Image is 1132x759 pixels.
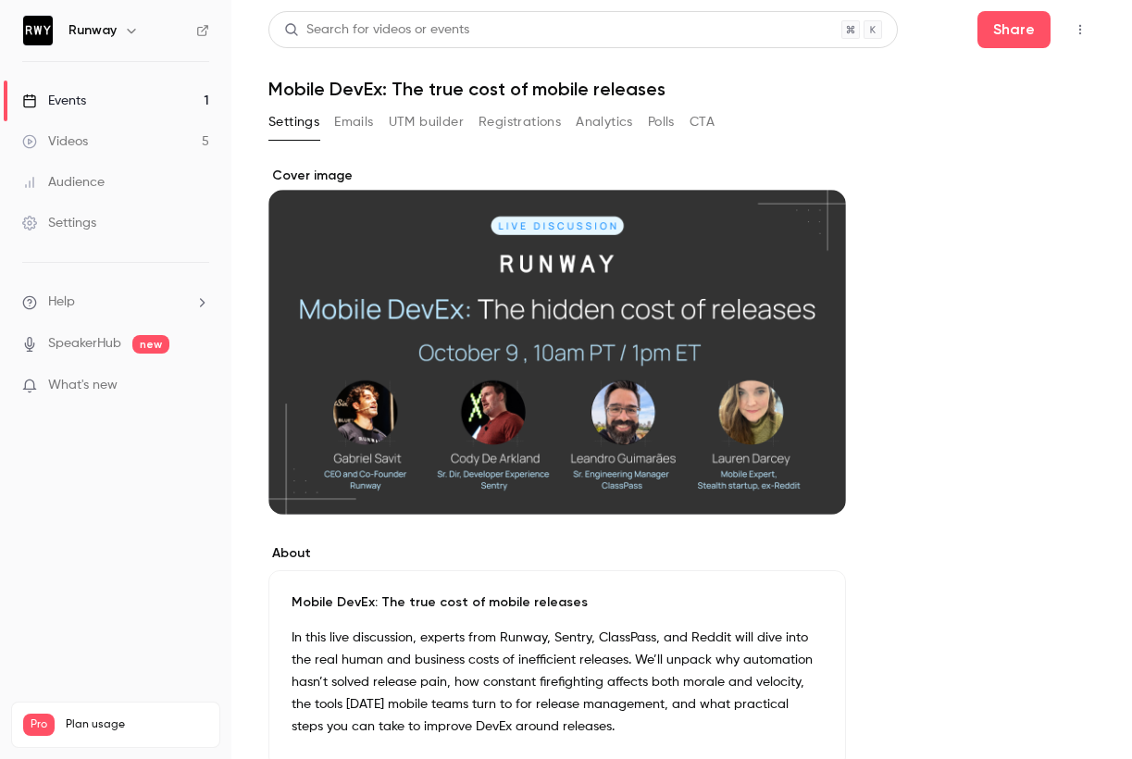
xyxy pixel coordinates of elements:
[48,292,75,312] span: Help
[22,292,209,312] li: help-dropdown-opener
[22,214,96,232] div: Settings
[22,132,88,151] div: Videos
[268,167,846,185] label: Cover image
[48,376,118,395] span: What's new
[334,107,373,137] button: Emails
[23,16,53,45] img: Runway
[22,92,86,110] div: Events
[268,78,1095,100] h1: Mobile DevEx: The true cost of mobile releases
[23,714,55,736] span: Pro
[576,107,633,137] button: Analytics
[48,334,121,354] a: SpeakerHub
[268,167,846,515] section: Cover image
[22,173,105,192] div: Audience
[68,21,117,40] h6: Runway
[187,378,209,394] iframe: Noticeable Trigger
[648,107,675,137] button: Polls
[389,107,464,137] button: UTM builder
[284,20,469,40] div: Search for videos or events
[132,335,169,354] span: new
[268,107,319,137] button: Settings
[66,717,208,732] span: Plan usage
[292,593,823,612] p: Mobile DevEx: The true cost of mobile releases
[479,107,561,137] button: Registrations
[690,107,715,137] button: CTA
[268,544,846,563] label: About
[977,11,1051,48] button: Share
[292,627,823,738] p: In this live discussion, experts from Runway, Sentry, ClassPass, and Reddit will dive into the re...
